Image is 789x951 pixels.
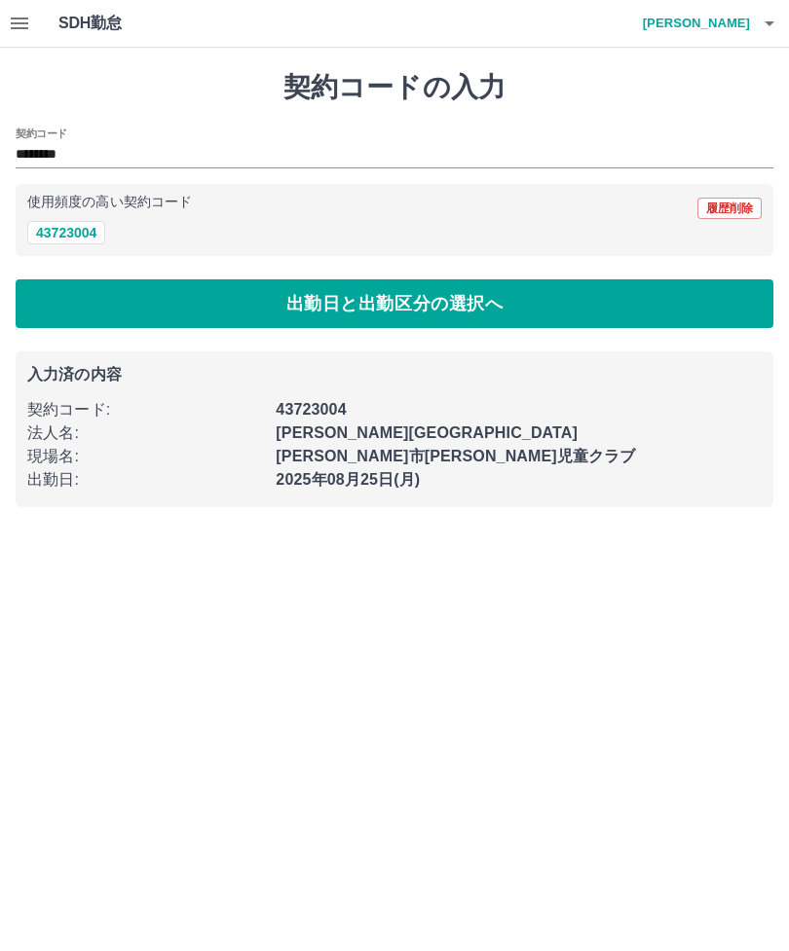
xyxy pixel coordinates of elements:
[276,424,578,441] b: [PERSON_NAME][GEOGRAPHIC_DATA]
[276,401,346,418] b: 43723004
[697,198,762,219] button: 履歴削除
[276,471,420,488] b: 2025年08月25日(月)
[16,71,773,104] h1: 契約コードの入力
[27,221,105,244] button: 43723004
[27,421,264,445] p: 法人名 :
[16,279,773,328] button: 出勤日と出勤区分の選択へ
[276,448,635,464] b: [PERSON_NAME]市[PERSON_NAME]児童クラブ
[27,367,762,383] p: 入力済の内容
[16,126,67,141] h2: 契約コード
[27,196,192,209] p: 使用頻度の高い契約コード
[27,445,264,468] p: 現場名 :
[27,398,264,421] p: 契約コード :
[27,468,264,492] p: 出勤日 :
